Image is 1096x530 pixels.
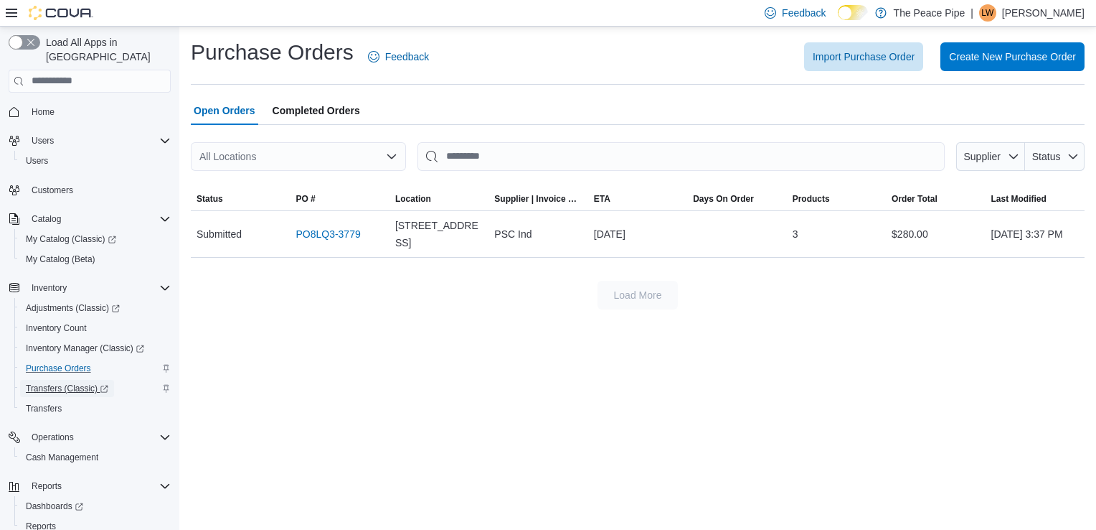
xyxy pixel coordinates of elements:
[26,302,120,314] span: Adjustments (Classic)
[26,103,171,121] span: Home
[395,217,483,251] span: [STREET_ADDRESS]
[838,5,868,20] input: Dark Mode
[26,501,83,512] span: Dashboards
[14,151,176,171] button: Users
[26,363,91,374] span: Purchase Orders
[26,103,60,121] a: Home
[964,151,1001,162] span: Supplier
[687,187,786,210] button: Days On Order
[26,429,80,446] button: Operations
[389,187,488,210] button: Location
[26,322,87,334] span: Inventory Count
[20,400,171,417] span: Transfers
[20,380,114,397] a: Transfers (Classic)
[20,251,171,268] span: My Catalog (Beta)
[20,340,150,357] a: Inventory Manager (Classic)
[26,279,72,297] button: Inventory
[488,220,587,248] div: PSC Ind
[20,231,171,248] span: My Catalog (Classic)
[614,288,662,302] span: Load More
[14,298,176,318] a: Adjustments (Classic)
[3,476,176,496] button: Reports
[1002,4,1085,22] p: [PERSON_NAME]
[191,187,290,210] button: Status
[3,131,176,151] button: Users
[14,447,176,468] button: Cash Management
[26,478,171,495] span: Reports
[20,498,89,515] a: Dashboards
[26,181,171,199] span: Customers
[886,220,985,248] div: $280.00
[20,449,171,466] span: Cash Management
[986,187,1085,210] button: Last Modified
[273,96,360,125] span: Completed Orders
[991,193,1047,205] span: Last Modified
[3,278,176,298] button: Inventory
[949,50,1076,64] span: Create New Purchase Order
[385,50,429,64] span: Feedback
[26,182,79,199] a: Customers
[26,429,171,446] span: Operations
[594,193,610,205] span: ETA
[3,209,176,229] button: Catalog
[986,220,1085,248] div: [DATE] 3:37 PM
[197,226,242,243] span: Submitted
[26,132,171,149] span: Users
[32,106,55,118] span: Home
[14,358,176,378] button: Purchase Orders
[894,4,965,22] p: The Peace Pipe
[20,152,171,169] span: Users
[32,282,67,294] span: Inventory
[970,4,973,22] p: |
[26,343,144,354] span: Inventory Manager (Classic)
[979,4,996,22] div: Lynsey Williamson
[32,480,62,492] span: Reports
[26,210,67,228] button: Catalog
[1032,151,1061,162] span: Status
[20,320,171,337] span: Inventory Count
[20,231,122,248] a: My Catalog (Classic)
[838,20,838,21] span: Dark Mode
[787,187,886,210] button: Products
[386,151,397,162] button: Open list of options
[26,132,60,149] button: Users
[20,320,93,337] a: Inventory Count
[1025,142,1085,171] button: Status
[3,180,176,200] button: Customers
[588,220,687,248] div: [DATE]
[20,360,97,377] a: Purchase Orders
[14,399,176,419] button: Transfers
[26,233,116,245] span: My Catalog (Classic)
[813,50,915,64] span: Import Purchase Order
[26,279,171,297] span: Inventory
[597,281,678,310] button: Load More
[20,360,171,377] span: Purchase Orders
[40,35,171,64] span: Load All Apps in [GEOGRAPHIC_DATA]
[26,403,62,414] span: Transfers
[362,42,435,71] a: Feedback
[20,380,171,397] span: Transfers (Classic)
[20,449,104,466] a: Cash Management
[588,187,687,210] button: ETA
[32,135,54,147] span: Users
[20,498,171,515] span: Dashboards
[693,193,754,205] span: Days On Order
[3,427,176,447] button: Operations
[14,229,176,249] a: My Catalog (Classic)
[395,193,431,205] div: Location
[26,210,171,228] span: Catalog
[32,432,74,443] span: Operations
[14,378,176,399] a: Transfers (Classic)
[20,340,171,357] span: Inventory Manager (Classic)
[26,478,67,495] button: Reports
[793,226,798,243] span: 3
[29,6,93,20] img: Cova
[191,38,354,67] h1: Purchase Orders
[14,318,176,338] button: Inventory Count
[26,452,98,463] span: Cash Management
[194,96,255,125] span: Open Orders
[886,187,985,210] button: Order Total
[296,193,315,205] span: PO #
[981,4,993,22] span: LW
